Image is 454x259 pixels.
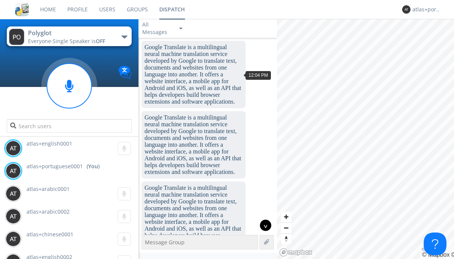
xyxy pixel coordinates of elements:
[28,37,113,45] div: Everyone ·
[412,6,441,13] div: atlas+portuguese0001
[26,140,72,147] span: atlas+english0001
[6,231,21,247] img: 373638.png
[96,37,105,45] span: OFF
[249,73,268,78] span: 12:04 PM
[402,5,410,14] img: 373638.png
[26,163,83,170] span: atlas+portuguese0001
[424,233,446,255] iframe: Toggle Customer Support
[6,141,21,156] img: 373638.png
[53,37,105,45] span: Single Speaker is
[260,220,271,231] div: ^
[142,21,173,36] div: All Messages
[7,26,131,46] button: PolyglotEveryone·Single Speaker isOFF
[281,233,292,244] button: Reset bearing to north
[9,29,24,45] img: 373638.png
[6,186,21,201] img: 373638.png
[281,222,292,233] button: Zoom out
[26,231,73,238] span: atlas+chinese0001
[26,185,70,192] span: atlas+arabic0001
[281,211,292,222] button: Zoom in
[145,114,243,175] dc-p: Google Translate is a multilingual neural machine translation service developed by Google to tran...
[28,29,113,37] div: Polyglot
[179,28,182,29] img: caret-down-sm.svg
[6,209,21,224] img: 373638.png
[118,66,132,79] img: Translation enabled
[26,208,70,215] span: atlas+arabic0002
[7,119,131,133] input: Search users
[87,163,100,170] div: (You)
[145,44,243,105] dc-p: Google Translate is a multilingual neural machine translation service developed by Google to tran...
[6,163,21,178] img: 373638.png
[279,248,313,257] a: Mapbox logo
[15,3,29,16] img: cddb5a64eb264b2086981ab96f4c1ba7
[145,185,243,246] dc-p: Google Translate is a multilingual neural machine translation service developed by Google to tran...
[422,248,428,250] button: Toggle attribution
[422,251,449,258] a: Mapbox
